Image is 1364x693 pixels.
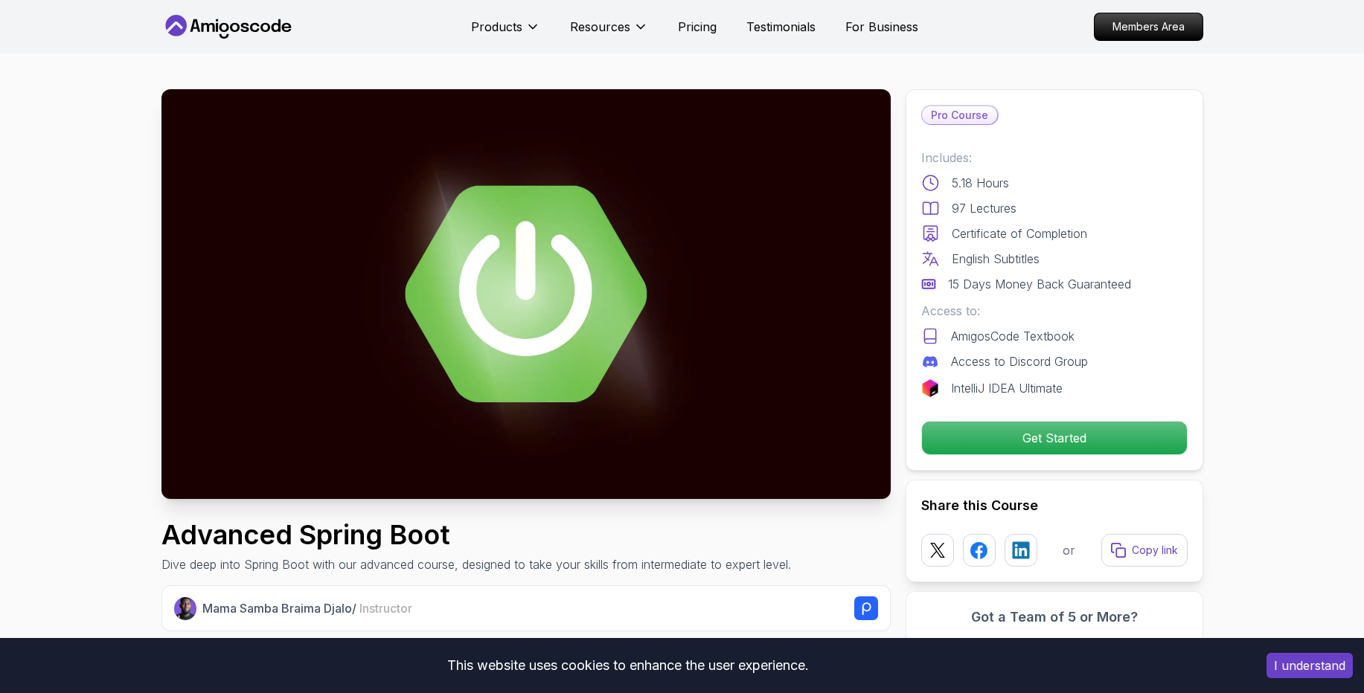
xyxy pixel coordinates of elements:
[1267,653,1353,678] button: Accept cookies
[1132,543,1178,558] p: Copy link
[921,634,1188,669] p: With one subscription, give your entire team access to all courses and features.
[1101,534,1188,567] button: Copy link
[921,302,1188,320] p: Access to:
[951,352,1088,370] p: Access to Discord Group
[471,18,522,36] p: Products
[952,250,1040,268] p: English Subtitles
[951,327,1075,345] p: AmigosCode Textbook
[921,379,939,397] img: jetbrains logo
[161,555,791,573] p: Dive deep into Spring Boot with our advanced course, designed to take your skills from intermedia...
[1094,13,1203,41] a: Members Area
[948,275,1131,293] p: 15 Days Money Back Guaranteed
[951,379,1063,397] p: IntelliJ IDEA Ultimate
[952,225,1087,242] p: Certificate of Completion
[202,599,412,617] p: Mama Samba Braima Djalo /
[922,422,1187,454] p: Get Started
[1095,13,1203,40] p: Members Area
[359,601,412,616] span: Instructor
[471,18,540,48] button: Products
[921,421,1188,455] button: Get Started
[161,520,791,549] h1: Advanced Spring Boot
[921,149,1188,167] p: Includes:
[1063,541,1075,559] p: or
[845,18,918,36] a: For Business
[678,18,717,36] a: Pricing
[174,597,197,620] img: Nelson Djalo
[921,607,1188,628] h3: Got a Team of 5 or More?
[746,18,816,36] a: Testimonials
[11,649,1244,682] div: This website uses cookies to enhance the user experience.
[921,495,1188,516] h2: Share this Course
[922,106,997,124] p: Pro Course
[570,18,630,36] p: Resources
[570,18,648,48] button: Resources
[161,89,891,499] img: advanced-spring-boot_thumbnail
[952,174,1009,192] p: 5.18 Hours
[952,199,1016,217] p: 97 Lectures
